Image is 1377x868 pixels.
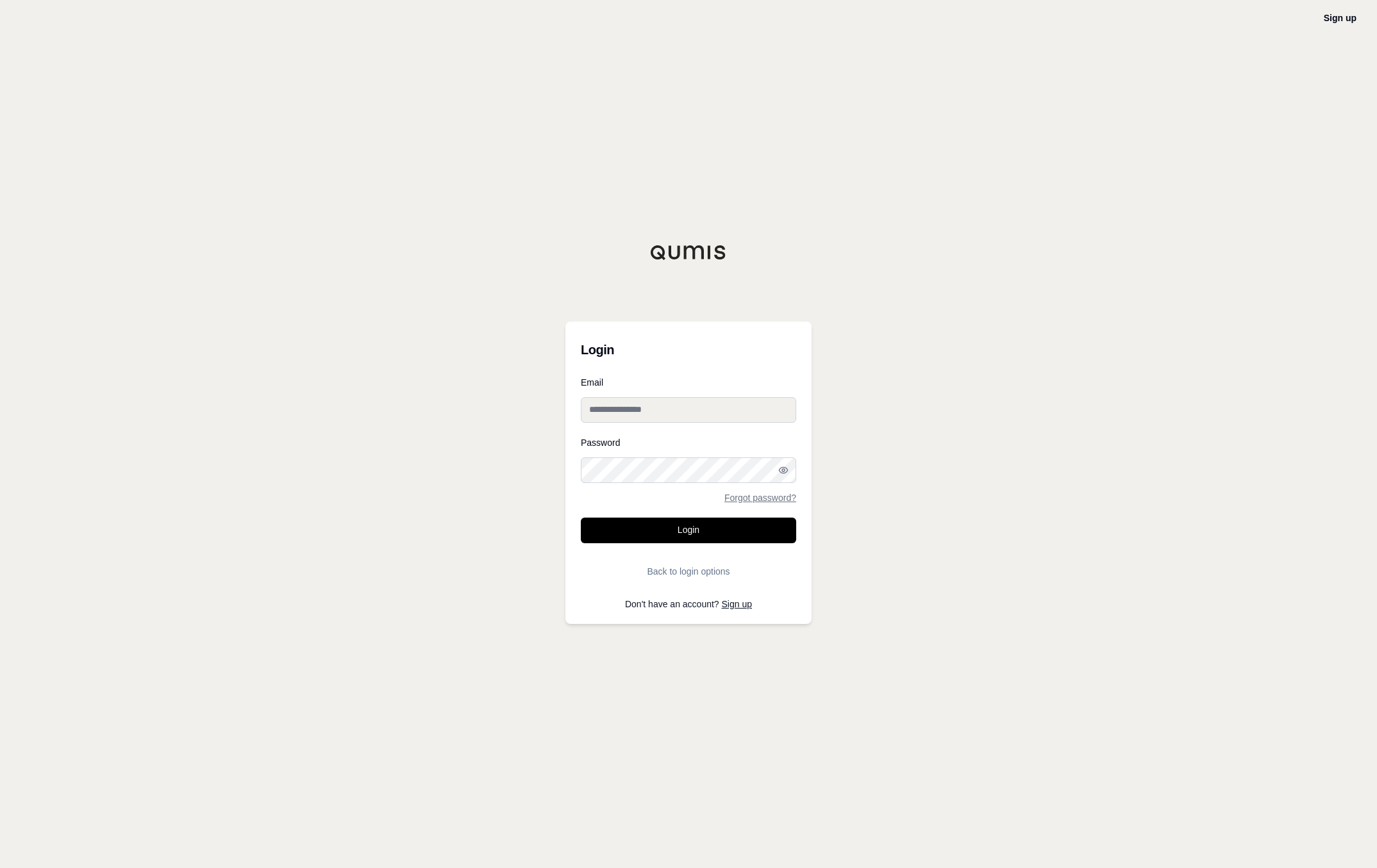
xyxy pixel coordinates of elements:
a: Sign up [1324,13,1356,23]
img: Qumis [650,245,727,260]
label: Password [581,438,796,447]
a: Forgot password? [724,493,796,502]
a: Sign up [722,599,752,609]
h3: Login [581,337,796,363]
p: Don't have an account? [581,600,796,609]
button: Login [581,518,796,543]
label: Email [581,378,796,387]
button: Back to login options [581,559,796,584]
